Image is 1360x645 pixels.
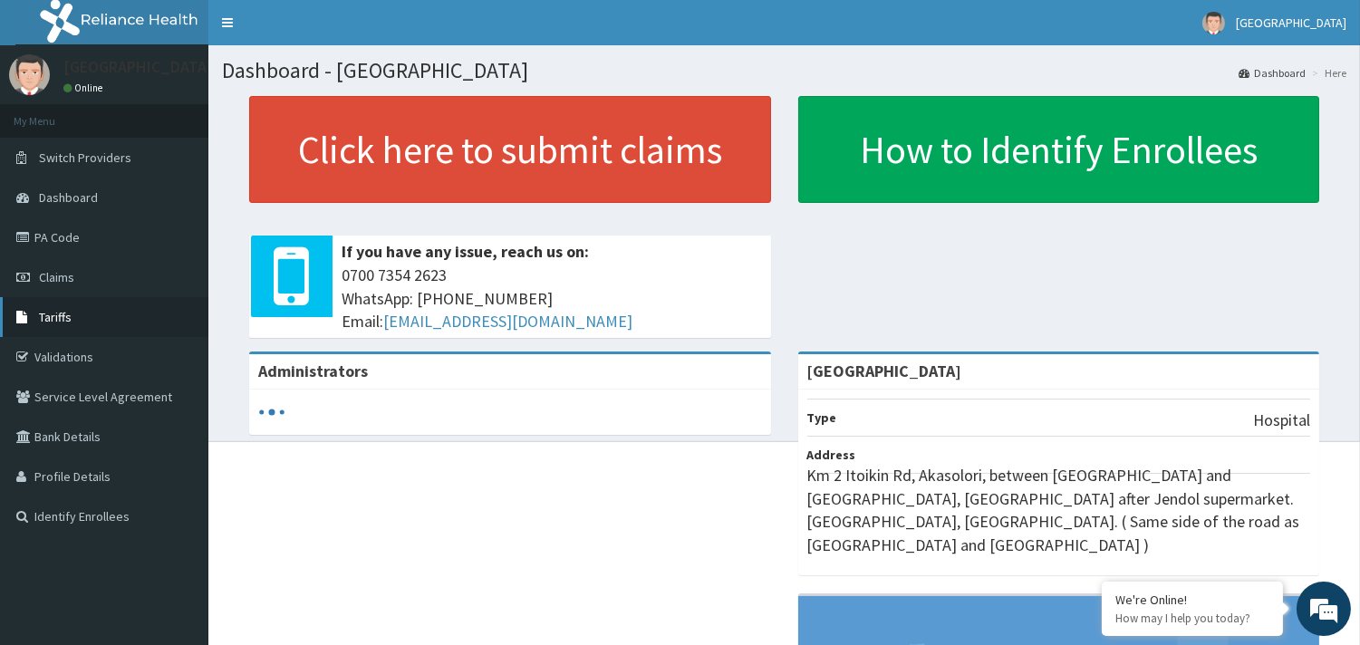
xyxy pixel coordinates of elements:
[807,409,837,426] b: Type
[9,54,50,95] img: User Image
[1236,14,1346,31] span: [GEOGRAPHIC_DATA]
[798,96,1320,203] a: How to Identify Enrollees
[39,309,72,325] span: Tariffs
[383,311,632,332] a: [EMAIL_ADDRESS][DOMAIN_NAME]
[1253,409,1310,432] p: Hospital
[807,447,856,463] b: Address
[249,96,771,203] a: Click here to submit claims
[342,264,762,333] span: 0700 7354 2623 WhatsApp: [PHONE_NUMBER] Email:
[39,269,74,285] span: Claims
[39,149,131,166] span: Switch Providers
[63,59,213,75] p: [GEOGRAPHIC_DATA]
[1202,12,1225,34] img: User Image
[1115,611,1269,626] p: How may I help you today?
[807,464,1311,557] p: Km 2 Itoikin Rd, Akasolori, between [GEOGRAPHIC_DATA] and [GEOGRAPHIC_DATA], [GEOGRAPHIC_DATA] af...
[342,241,589,262] b: If you have any issue, reach us on:
[222,59,1346,82] h1: Dashboard - [GEOGRAPHIC_DATA]
[39,189,98,206] span: Dashboard
[1115,592,1269,608] div: We're Online!
[258,361,368,381] b: Administrators
[1307,65,1346,81] li: Here
[1239,65,1306,81] a: Dashboard
[258,399,285,426] svg: audio-loading
[807,361,962,381] strong: [GEOGRAPHIC_DATA]
[63,82,107,94] a: Online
